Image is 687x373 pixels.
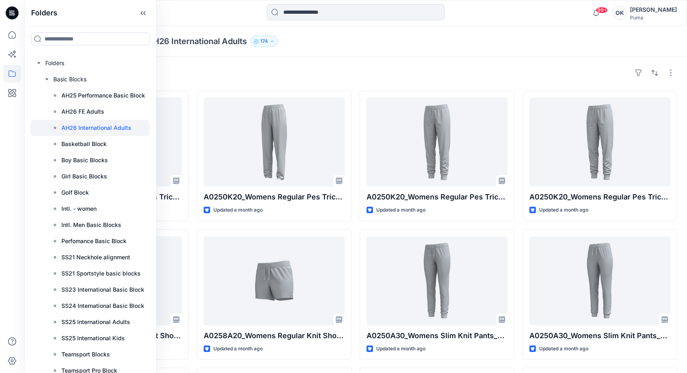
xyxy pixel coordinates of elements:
p: Girl Basic Blocks [61,172,107,181]
p: AH25 Performance Basic Block [61,91,145,100]
a: A0250K20_Womens Regular Pes Tricot Knit Pants_High Rise_Open Hem_CV02 [204,97,345,186]
p: SS21 Neckhole alignment [61,252,130,262]
div: OK [612,6,627,20]
div: Puma [630,15,677,21]
p: A0258A20_Womens Regular Knit Shorts_Mid Waist_CV01 [204,330,345,341]
p: Intl. - women [61,204,97,214]
p: Updated a month ago [213,345,263,353]
p: Teamsport Blocks [61,350,110,359]
p: Golf Block [61,188,89,197]
a: A0250K20_Womens Regular Pes Tricot Knit Pants_Mid Rise_Closed cuff_CV01 [367,97,508,186]
p: Boy Basic Blocks [61,155,108,165]
p: SS25 International Kids [61,333,125,343]
p: A0250K20_Womens Regular Pes Tricot Knit Pants_Mid Rise_Closed cuff_CV01 [367,191,508,203]
p: Updated a month ago [213,206,263,214]
a: A0250K20_Womens Regular Pes Tricot Knit Pants_Mid Rise_Closed cuff_CV01 [529,97,670,186]
p: AH26 International Adults [147,36,247,47]
p: SS24 International Basic Block [61,301,144,311]
p: A0250K20_Womens Regular Pes Tricot Knit Pants_Mid Rise_Closed cuff_CV01 [529,191,670,203]
p: Updated a month ago [376,206,426,214]
p: Updated a month ago [376,345,426,353]
p: A0250K20_Womens Regular Pes Tricot Knit Pants_High Rise_Open Hem_CV02 [204,191,345,203]
p: Updated a month ago [539,206,588,214]
a: A0250A30_Womens Slim Knit Pants_High Waist_Closed Cuff_CV02 [529,236,670,325]
p: A0250A30_Womens Slim Knit Pants_Mid Waist_Closed Cuff_CV02 [367,330,508,341]
p: Updated a month ago [539,345,588,353]
p: SS25 International Adults [61,317,130,327]
div: [PERSON_NAME] [630,5,677,15]
a: A0258A20_Womens Regular Knit Shorts_Mid Waist_CV01 [204,236,345,325]
span: 99+ [596,7,608,13]
p: Perfomance Basic Block [61,236,126,246]
p: SS21 Sportstyle basic blocks [61,269,141,278]
button: 174 [250,36,278,47]
p: A0250A30_Womens Slim Knit Pants_High Waist_Closed Cuff_CV02 [529,330,670,341]
p: SS23 International Basic Block [61,285,144,295]
p: Intl. Men Basic Blocks [61,220,121,230]
p: Basketball Block [61,139,107,149]
p: AH26 International Adults [61,123,131,133]
a: A0250A30_Womens Slim Knit Pants_Mid Waist_Closed Cuff_CV02 [367,236,508,325]
p: 174 [260,37,268,46]
p: AH26 FE Adults [61,107,104,117]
